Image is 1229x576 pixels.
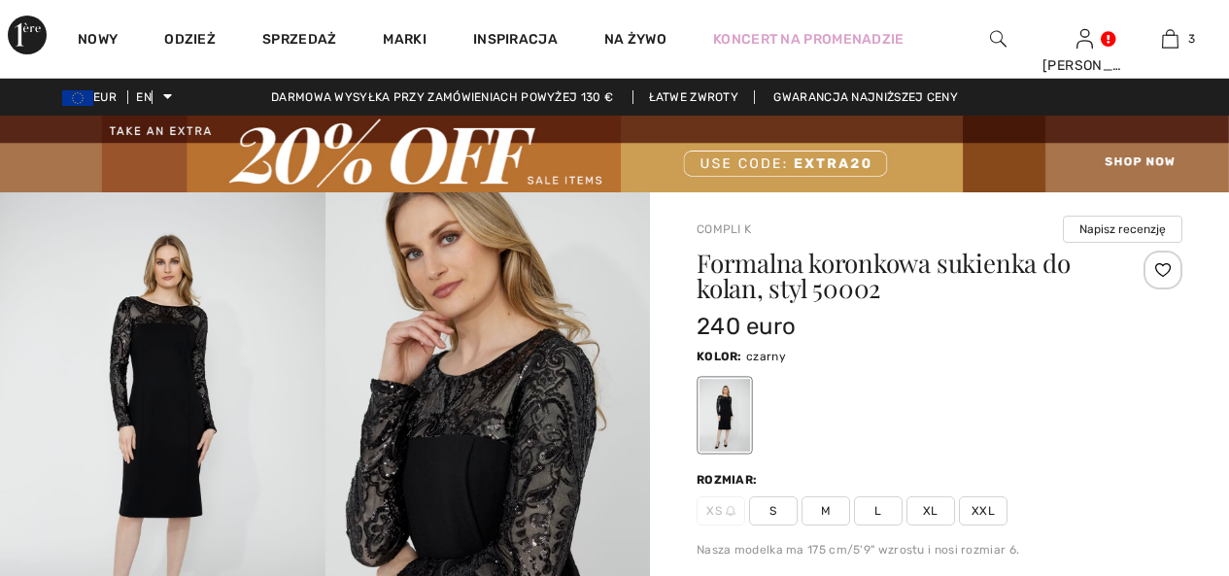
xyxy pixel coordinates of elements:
img: ring-m.svg [726,506,735,516]
font: czarny [746,350,786,363]
font: Nowy [78,31,118,48]
font: M [821,504,831,518]
font: Sprzedaż [262,31,336,48]
font: Napisz recenzję [1079,222,1166,236]
font: Na żywo [604,31,666,48]
font: Łatwe zwroty [649,90,739,104]
a: Marki [383,31,427,51]
font: 240 euro [697,313,796,340]
iframe: Otwiera widżet, w którym można znaleźć więcej informacji [1089,430,1210,479]
font: XXL [972,504,995,518]
a: Darmowa wysyłka przy zamówieniach powyżej 130 € [256,90,629,104]
button: Napisz recenzję [1063,216,1182,243]
a: Nowy [78,31,118,51]
font: [PERSON_NAME] [1042,57,1156,74]
div: Czarny [700,379,750,452]
font: Formalna koronkowa sukienka do kolan, styl 50002 [697,246,1070,305]
img: Moje informacje [1076,27,1093,51]
font: Kolor: [697,350,742,363]
a: Koncert na promenadzie [713,29,905,50]
a: Sprzedaż [262,31,336,51]
font: EUR [93,90,117,104]
a: Zalogować się [1076,29,1093,48]
img: Moja torba [1162,27,1178,51]
font: S [769,504,776,518]
a: Gwarancja najniższej ceny [758,90,973,104]
a: Odzież [164,31,216,51]
font: Rozmiar: [697,473,757,487]
font: Darmowa wysyłka przy zamówieniach powyżej 130 € [271,90,613,104]
font: Nasza modelka ma 175 cm/5'9" wzrostu i nosi rozmiar 6. [697,543,1019,557]
img: Aleja 1ère [8,16,47,54]
font: EN [136,90,152,104]
font: Marki [383,31,427,48]
font: Inspiracja [473,31,558,48]
font: XS [706,504,722,518]
font: XL [923,504,939,518]
a: 3 [1128,27,1212,51]
font: Odzież [164,31,216,48]
a: Compli K [697,222,751,236]
font: Gwarancja najniższej ceny [773,90,958,104]
img: Euro [62,90,93,106]
font: L [874,504,881,518]
font: 3 [1188,32,1195,46]
font: Koncert na promenadzie [713,31,905,48]
a: Na żywo [604,29,666,50]
img: wyszukaj na stronie internetowej [990,27,1007,51]
a: Łatwe zwroty [632,90,756,104]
